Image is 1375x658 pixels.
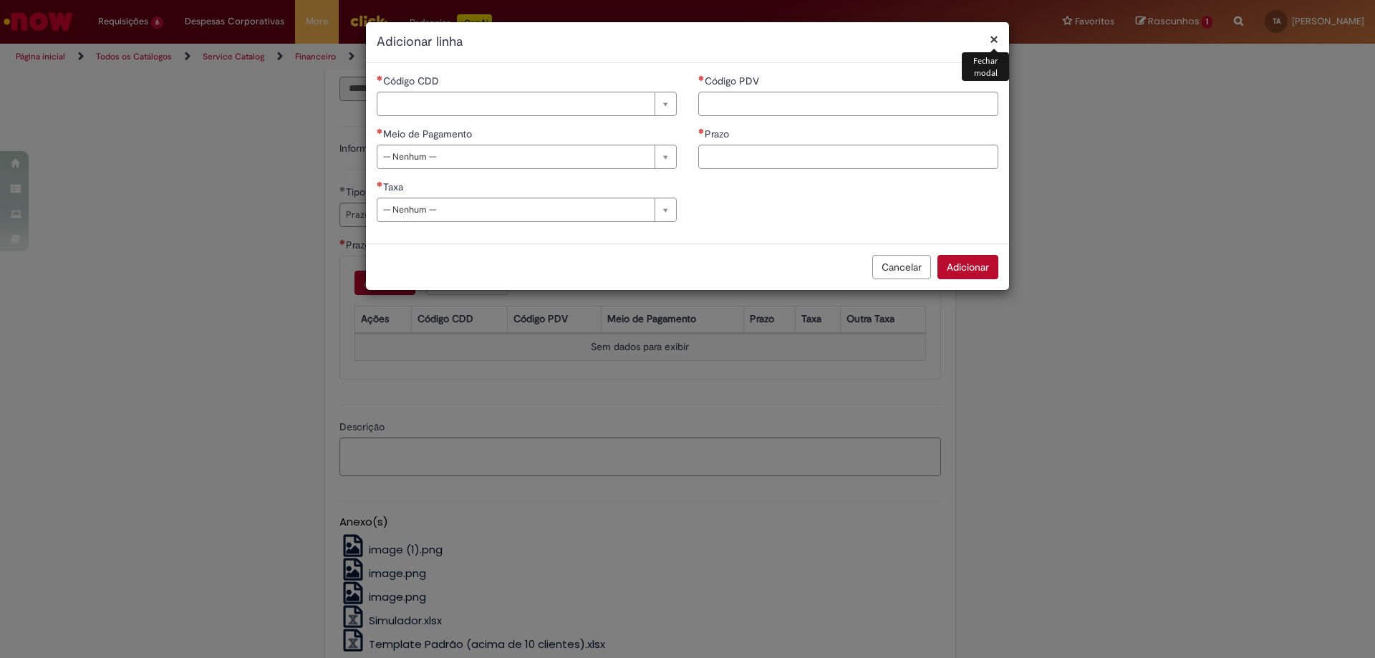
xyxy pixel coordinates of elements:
[962,52,1009,81] div: Fechar modal
[937,255,998,279] button: Adicionar
[383,180,406,193] span: Taxa
[383,127,475,140] span: Meio de Pagamento
[383,74,442,87] span: Necessários - Código CDD
[377,33,998,52] h2: Adicionar linha
[698,128,705,134] span: Necessários
[377,128,383,134] span: Necessários
[377,75,383,81] span: Necessários
[990,32,998,47] button: Fechar modal
[383,198,647,221] span: -- Nenhum --
[377,181,383,187] span: Necessários
[705,127,732,140] span: Prazo
[377,92,677,116] a: Limpar campo Código CDD
[698,145,998,169] input: Prazo
[872,255,931,279] button: Cancelar
[698,92,998,116] input: Código PDV
[383,145,647,168] span: -- Nenhum --
[705,74,762,87] span: Código PDV
[698,75,705,81] span: Necessários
